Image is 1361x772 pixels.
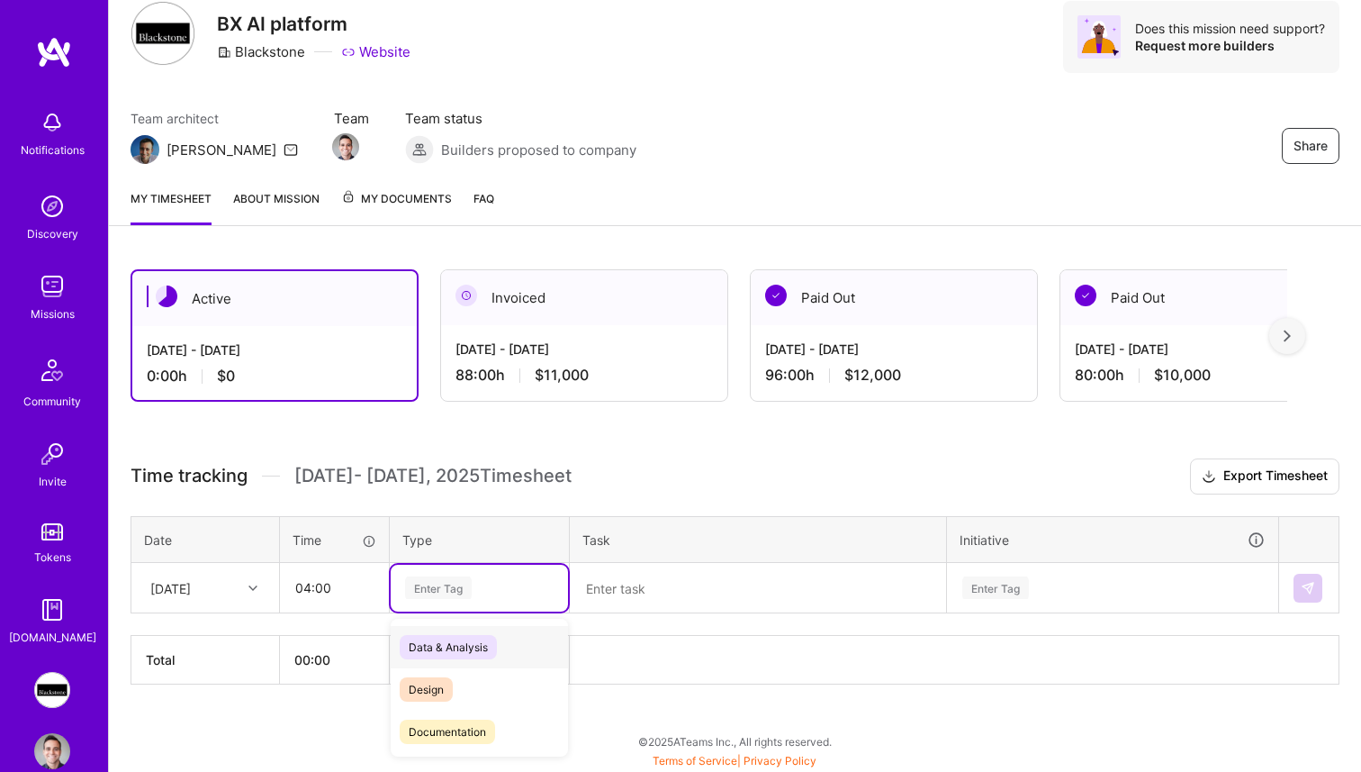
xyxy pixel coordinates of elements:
[156,286,177,307] img: Active
[455,285,477,306] img: Invoiced
[960,530,1266,550] div: Initiative
[167,141,276,159] div: [PERSON_NAME]
[1075,340,1332,359] div: [DATE] - [DATE]
[131,109,298,128] span: Team architect
[1075,366,1332,385] div: 80:00 h
[147,367,402,386] div: 0:00 h
[1282,128,1339,164] button: Share
[217,45,231,59] i: icon CompanyGray
[131,636,280,685] th: Total
[441,270,727,325] div: Invoiced
[34,268,70,304] img: teamwork
[473,189,494,225] a: FAQ
[765,340,1023,359] div: [DATE] - [DATE]
[132,271,417,326] div: Active
[34,592,70,628] img: guide book
[1135,37,1325,54] div: Request more builders
[535,366,589,385] span: $11,000
[1075,285,1096,306] img: Paid Out
[150,578,191,597] div: [DATE]
[1060,270,1347,325] div: Paid Out
[293,531,376,549] div: Time
[294,465,572,487] span: [DATE] - [DATE] , 2025 Timesheet
[455,340,713,359] div: [DATE] - [DATE]
[405,574,472,602] div: Enter Tag
[27,224,78,243] div: Discovery
[1190,459,1339,495] button: Export Timesheet
[1135,20,1325,37] div: Does this mission need support?
[34,188,70,224] img: discovery
[34,104,70,141] img: bell
[1284,330,1291,342] img: right
[400,635,497,659] span: Data & Analysis
[23,392,81,411] div: Community
[341,189,452,209] span: My Documents
[390,516,570,563] th: Type
[332,133,359,160] img: Team Member Avatar
[108,719,1361,764] div: © 2025 ATeams Inc., All rights reserved.
[131,1,195,66] img: Company Logo
[405,109,636,128] span: Team status
[217,367,235,386] span: $0
[1154,366,1211,385] span: $10,000
[280,636,390,685] th: 00:00
[147,341,402,359] div: [DATE] - [DATE]
[405,135,434,164] img: Builders proposed to company
[21,141,85,159] div: Notifications
[744,754,816,767] a: Privacy Policy
[41,523,63,540] img: tokens
[31,349,74,392] img: Community
[131,135,159,164] img: Team Architect
[131,189,212,225] a: My timesheet
[341,42,410,61] a: Website
[844,366,901,385] span: $12,000
[34,436,70,472] img: Invite
[570,516,947,563] th: Task
[1301,581,1315,595] img: Submit
[30,672,75,708] a: Blackstone: BX AI platform
[341,189,452,225] a: My Documents
[36,36,72,68] img: logo
[131,516,280,563] th: Date
[39,472,67,491] div: Invite
[217,13,410,35] h3: BX AI platform
[962,574,1029,602] div: Enter Tag
[248,584,257,593] i: icon Chevron
[400,677,453,702] span: Design
[34,548,71,567] div: Tokens
[31,304,75,323] div: Missions
[131,465,248,487] span: Time tracking
[284,142,298,157] i: icon Mail
[765,366,1023,385] div: 96:00 h
[34,672,70,708] img: Blackstone: BX AI platform
[34,733,70,769] img: User Avatar
[30,733,75,769] a: User Avatar
[233,189,320,225] a: About Mission
[1293,137,1328,155] span: Share
[653,754,737,767] a: Terms of Service
[455,366,713,385] div: 88:00 h
[9,628,96,647] div: [DOMAIN_NAME]
[334,132,357,162] a: Team Member Avatar
[217,42,305,61] div: Blackstone
[1077,15,1121,59] img: Avatar
[400,720,495,744] span: Documentation
[334,109,369,128] span: Team
[653,754,816,767] span: |
[751,270,1037,325] div: Paid Out
[441,141,636,159] span: Builders proposed to company
[765,285,787,306] img: Paid Out
[1202,468,1216,486] i: icon Download
[281,564,388,612] input: HH:MM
